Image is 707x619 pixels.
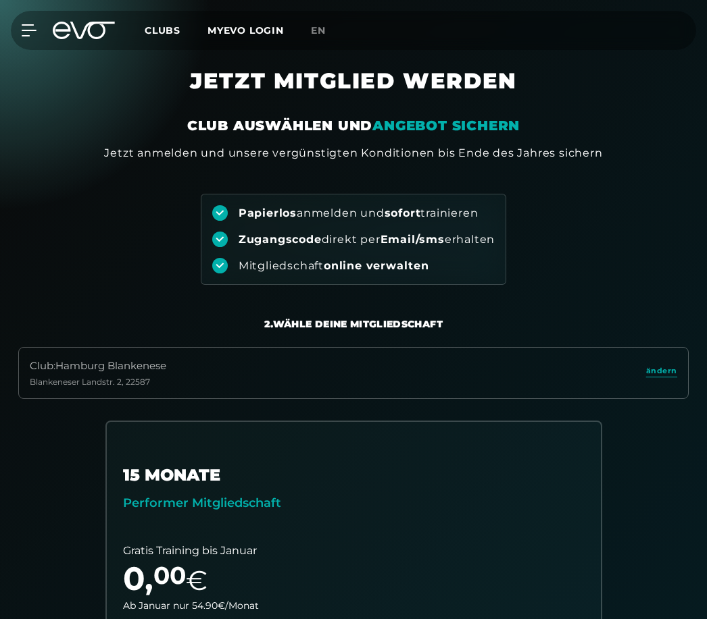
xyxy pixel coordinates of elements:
[385,207,421,219] strong: sofort
[187,116,520,135] div: CLUB AUSWÄHLEN UND
[239,206,479,221] div: anmelden und trainieren
[311,23,342,38] a: en
[324,259,429,272] strong: online verwalten
[43,68,664,116] h1: JETZT MITGLIED WERDEN
[30,358,166,374] div: Club : Hamburg Blankenese
[646,365,677,377] span: ändern
[311,24,326,36] span: en
[30,377,166,387] div: Blankeneser Landstr. 2 , 22587
[145,24,208,36] a: Clubs
[264,317,443,331] div: 2. Wähle deine Mitgliedschaft
[104,145,602,161] div: Jetzt anmelden und unsere vergünstigten Konditionen bis Ende des Jahres sichern
[381,233,445,246] strong: Email/sms
[372,117,520,134] em: ANGEBOT SICHERN
[239,207,297,219] strong: Papierlos
[145,24,180,36] span: Clubs
[239,233,322,246] strong: Zugangscode
[239,259,429,273] div: Mitgliedschaft
[208,24,284,36] a: MYEVO LOGIN
[239,232,495,247] div: direkt per erhalten
[646,365,677,381] a: ändern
